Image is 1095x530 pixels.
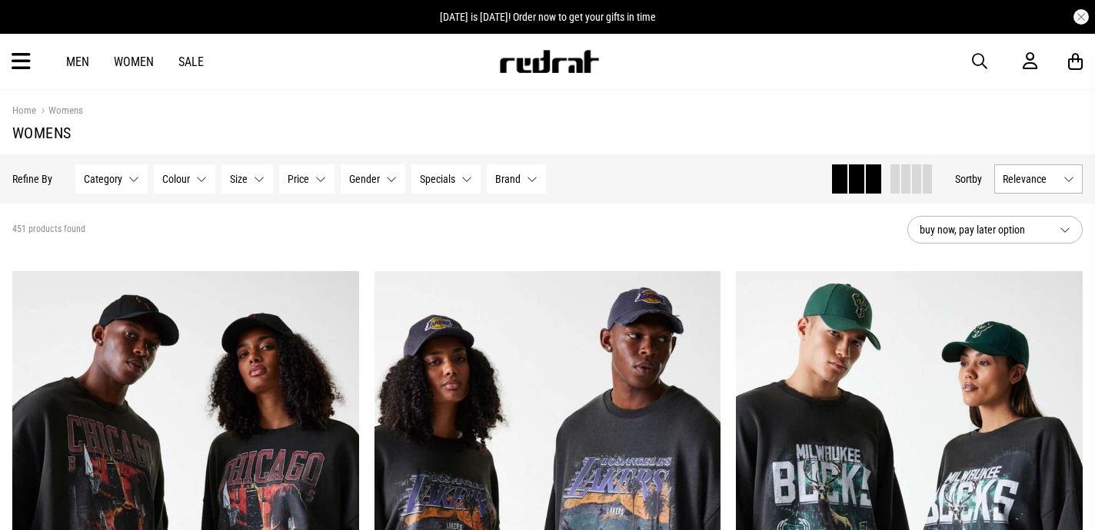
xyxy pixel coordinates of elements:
[498,50,600,73] img: Redrat logo
[495,173,521,185] span: Brand
[440,11,656,23] span: [DATE] is [DATE]! Order now to get your gifts in time
[341,164,405,194] button: Gender
[920,220,1047,239] span: buy now, pay later option
[36,104,83,119] a: Womens
[84,173,122,185] span: Category
[162,173,190,185] span: Colour
[955,170,982,188] button: Sortby
[12,173,52,185] p: Refine By
[154,164,215,194] button: Colour
[221,164,273,194] button: Size
[1003,173,1057,185] span: Relevance
[420,173,455,185] span: Specials
[994,164,1083,194] button: Relevance
[12,104,36,116] a: Home
[230,173,248,185] span: Size
[487,164,546,194] button: Brand
[66,55,89,69] a: Men
[114,55,154,69] a: Women
[178,55,204,69] a: Sale
[972,173,982,185] span: by
[12,124,1083,142] h1: Womens
[907,216,1083,243] button: buy now, pay later option
[75,164,148,194] button: Category
[411,164,481,194] button: Specials
[12,224,85,236] span: 451 products found
[349,173,380,185] span: Gender
[279,164,334,194] button: Price
[288,173,309,185] span: Price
